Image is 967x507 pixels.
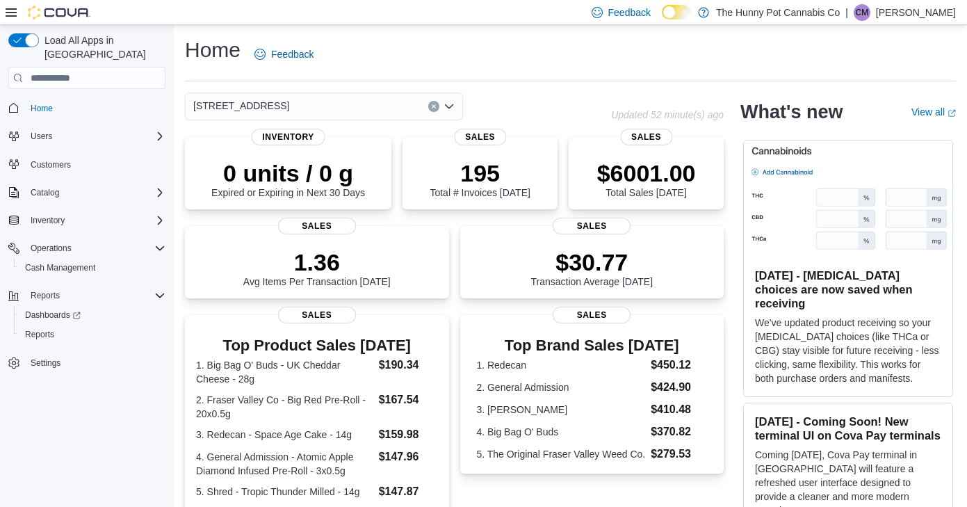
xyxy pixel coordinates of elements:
a: Dashboards [19,307,86,323]
span: Users [31,131,52,142]
p: [PERSON_NAME] [876,4,956,21]
p: $30.77 [530,248,653,276]
span: Sales [553,307,631,323]
span: Reports [31,290,60,301]
nav: Complex example [8,92,165,409]
a: Home [25,100,58,117]
div: Corrin Marier [854,4,870,21]
dd: $147.96 [379,449,438,465]
a: Reports [19,326,60,343]
span: Sales [278,218,356,234]
button: Clear input [428,101,439,112]
div: Transaction Average [DATE] [530,248,653,287]
span: Settings [25,354,165,371]
h3: Top Brand Sales [DATE] [476,337,707,354]
h3: [DATE] - Coming Soon! New terminal UI on Cova Pay terminals [755,415,941,442]
dd: $190.34 [379,357,438,373]
button: Catalog [25,184,65,201]
p: We've updated product receiving so your [MEDICAL_DATA] choices (like THCa or CBG) stay visible fo... [755,316,941,385]
p: $6001.00 [597,159,696,187]
span: Operations [31,243,72,254]
input: Dark Mode [662,5,691,19]
dd: $167.54 [379,392,438,408]
a: Settings [25,355,66,371]
span: [STREET_ADDRESS] [193,97,289,114]
span: Inventory [31,215,65,226]
button: Reports [14,325,171,344]
button: Open list of options [444,101,455,112]
dt: 2. Fraser Valley Co - Big Red Pre-Roll - 20x0.5g [196,393,373,421]
span: Inventory [251,129,325,145]
dt: 3. Redecan - Space Age Cake - 14g [196,428,373,442]
span: Customers [25,156,165,173]
span: Feedback [608,6,651,19]
dt: 1. Big Bag O' Buds - UK Cheddar Cheese - 28g [196,358,373,386]
span: Operations [25,240,165,257]
span: Users [25,128,165,145]
dd: $279.53 [651,446,707,462]
span: Home [25,99,165,116]
span: Inventory [25,212,165,229]
span: Home [31,103,53,114]
p: The Hunny Pot Cannabis Co [716,4,840,21]
button: Users [25,128,58,145]
h3: Top Product Sales [DATE] [196,337,438,354]
dd: $450.12 [651,357,707,373]
button: Cash Management [14,258,171,277]
span: Reports [25,329,54,340]
span: Sales [278,307,356,323]
span: Customers [31,159,71,170]
dd: $159.98 [379,426,438,443]
h2: What's new [740,101,843,123]
span: Dashboards [25,309,81,321]
button: Customers [3,154,171,175]
button: Reports [3,286,171,305]
a: Customers [25,156,76,173]
span: Cash Management [25,262,95,273]
div: Total Sales [DATE] [597,159,696,198]
dt: 2. General Admission [476,380,645,394]
span: Reports [19,326,165,343]
span: Dark Mode [662,19,663,20]
span: Sales [620,129,672,145]
a: Cash Management [19,259,101,276]
div: Expired or Expiring in Next 30 Days [211,159,365,198]
dt: 1. Redecan [476,358,645,372]
dd: $370.82 [651,424,707,440]
span: Catalog [31,187,59,198]
span: Catalog [25,184,165,201]
dd: $424.90 [651,379,707,396]
dt: 5. Shred - Tropic Thunder Milled - 14g [196,485,373,499]
dd: $410.48 [651,401,707,418]
button: Inventory [3,211,171,230]
a: Dashboards [14,305,171,325]
dt: 5. The Original Fraser Valley Weed Co. [476,447,645,461]
h3: [DATE] - [MEDICAL_DATA] choices are now saved when receiving [755,268,941,310]
button: Catalog [3,183,171,202]
span: Cash Management [19,259,165,276]
button: Operations [25,240,77,257]
img: Cova [28,6,90,19]
p: 1.36 [243,248,391,276]
p: 0 units / 0 g [211,159,365,187]
p: Updated 52 minute(s) ago [611,109,724,120]
button: Home [3,97,171,118]
span: Settings [31,357,60,369]
p: 195 [430,159,530,187]
p: | [845,4,848,21]
dt: 3. [PERSON_NAME] [476,403,645,417]
a: View allExternal link [911,106,956,118]
svg: External link [948,109,956,118]
button: Users [3,127,171,146]
span: Reports [25,287,165,304]
dd: $147.87 [379,483,438,500]
button: Reports [25,287,65,304]
span: Load All Apps in [GEOGRAPHIC_DATA] [39,33,165,61]
dt: 4. General Admission - Atomic Apple Diamond Infused Pre-Roll - 3x0.5g [196,450,373,478]
div: Total # Invoices [DATE] [430,159,530,198]
button: Settings [3,353,171,373]
div: Avg Items Per Transaction [DATE] [243,248,391,287]
a: Feedback [249,40,319,68]
span: Feedback [271,47,314,61]
span: CM [856,4,869,21]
